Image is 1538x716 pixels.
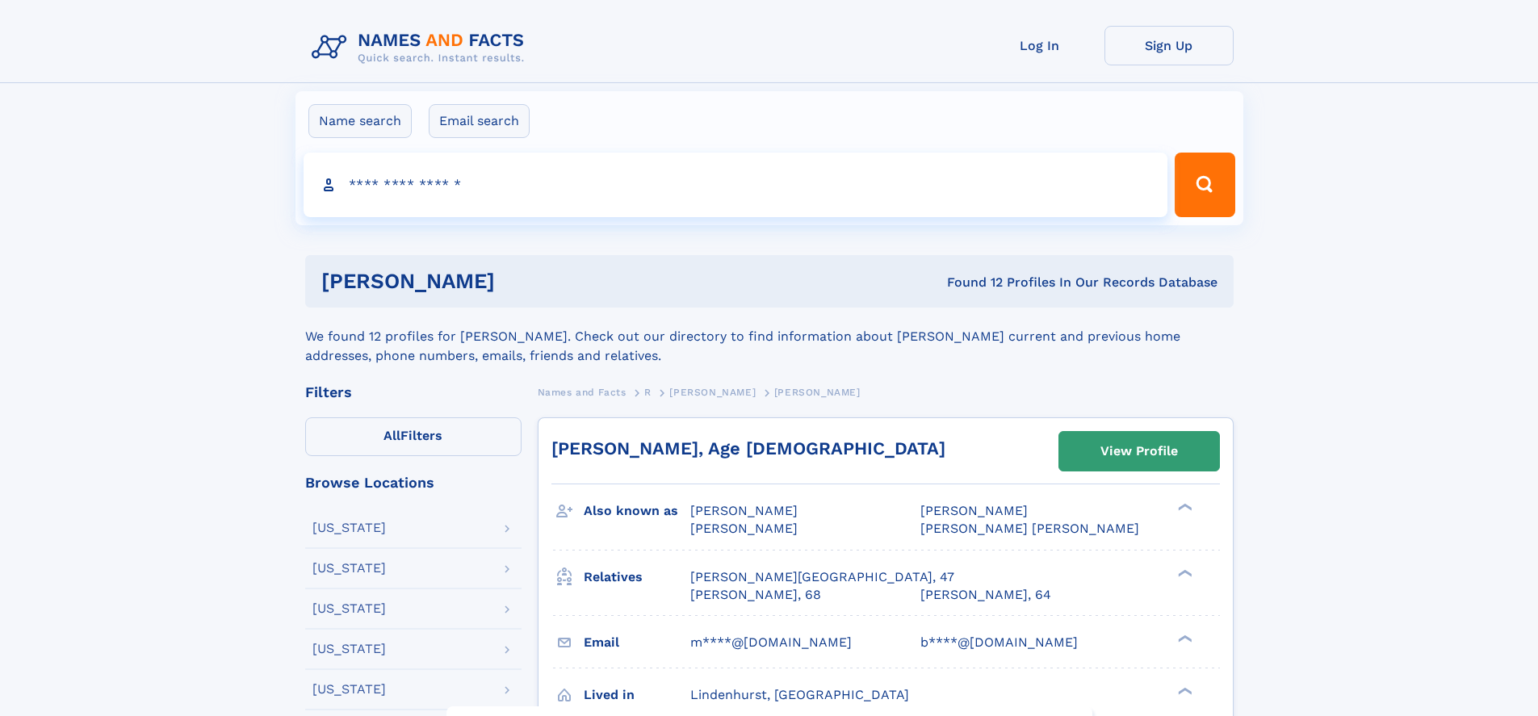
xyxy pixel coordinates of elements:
span: [PERSON_NAME] [920,503,1028,518]
span: All [383,428,400,443]
a: [PERSON_NAME], 64 [920,586,1051,604]
div: [US_STATE] [312,683,386,696]
img: Logo Names and Facts [305,26,538,69]
h1: [PERSON_NAME] [321,271,721,291]
div: [US_STATE] [312,602,386,615]
label: Email search [429,104,530,138]
label: Name search [308,104,412,138]
button: Search Button [1175,153,1234,217]
span: Lindenhurst, [GEOGRAPHIC_DATA] [690,687,909,702]
div: [US_STATE] [312,643,386,655]
a: View Profile [1059,432,1219,471]
h3: Email [584,629,690,656]
div: We found 12 profiles for [PERSON_NAME]. Check out our directory to find information about [PERSON... [305,308,1234,366]
span: R [644,387,652,398]
div: ❯ [1174,685,1193,696]
span: [PERSON_NAME] [690,503,798,518]
a: Names and Facts [538,382,627,402]
a: R [644,382,652,402]
div: View Profile [1100,433,1178,470]
div: Browse Locations [305,475,522,490]
span: [PERSON_NAME] [669,387,756,398]
div: [US_STATE] [312,521,386,534]
div: [US_STATE] [312,562,386,575]
span: [PERSON_NAME] [690,521,798,536]
a: [PERSON_NAME][GEOGRAPHIC_DATA], 47 [690,568,954,586]
a: [PERSON_NAME], 68 [690,586,821,604]
div: Found 12 Profiles In Our Records Database [721,274,1217,291]
a: Log In [975,26,1104,65]
div: ❯ [1174,502,1193,513]
a: Sign Up [1104,26,1234,65]
span: [PERSON_NAME] [PERSON_NAME] [920,521,1139,536]
h3: Lived in [584,681,690,709]
a: [PERSON_NAME] [669,382,756,402]
input: search input [304,153,1168,217]
h3: Relatives [584,563,690,591]
span: [PERSON_NAME] [774,387,861,398]
div: ❯ [1174,633,1193,643]
div: ❯ [1174,567,1193,578]
label: Filters [305,417,522,456]
a: [PERSON_NAME], Age [DEMOGRAPHIC_DATA] [551,438,945,458]
h3: Also known as [584,497,690,525]
div: Filters [305,385,522,400]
